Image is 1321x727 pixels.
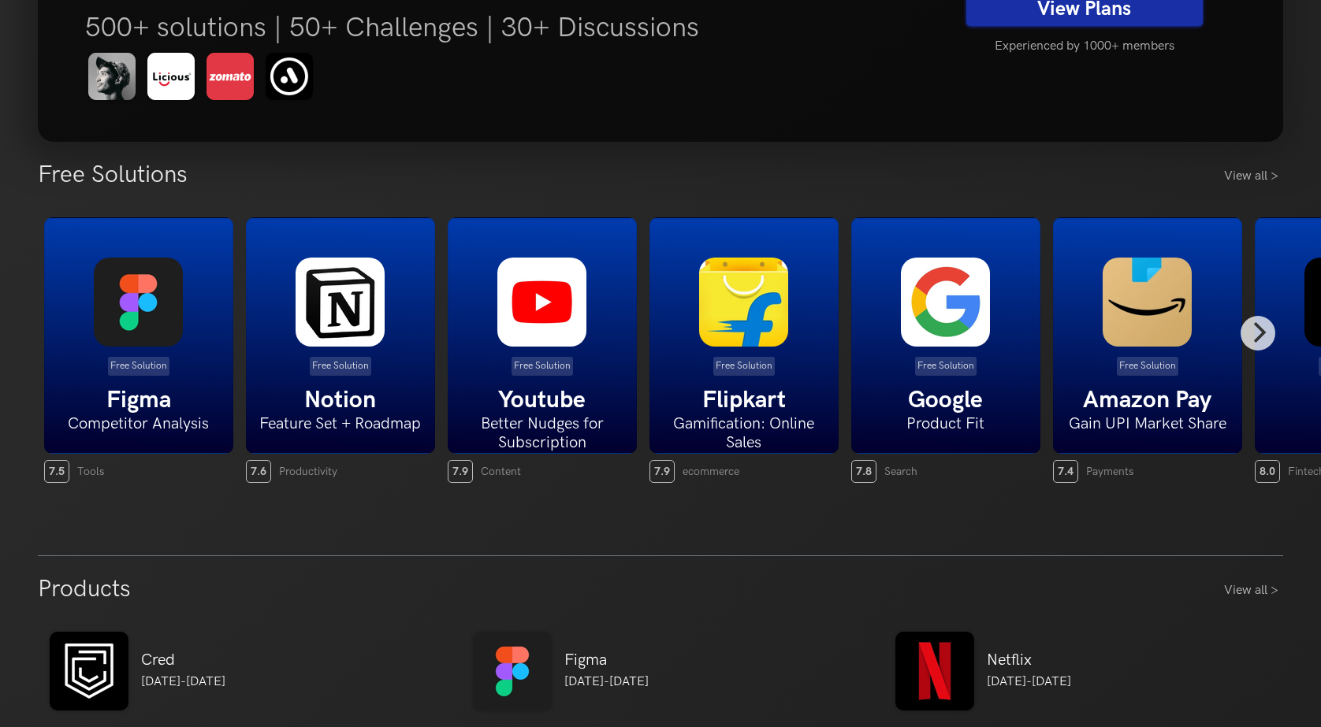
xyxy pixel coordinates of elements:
[564,673,649,692] p: [DATE]-[DATE]
[1255,460,1280,483] span: 8.0
[650,386,838,414] h5: Flipkart
[448,414,636,452] h6: Better Nudges for Subscription
[1053,460,1078,483] span: 7.4
[45,386,233,414] h5: Figma
[1054,386,1241,414] h5: Amazon Pay
[1241,316,1275,351] button: Next
[649,217,839,483] a: Free Solution Flipkart Gamification: Online Sales 7.9 ecommerce
[1224,167,1283,186] a: View all >
[44,217,233,483] a: Free Solution Figma Competitor Analysis 7.5 Tools
[141,673,225,692] p: [DATE]-[DATE]
[38,161,188,189] h3: Free Solutions
[895,632,974,710] img: Netflix logo
[141,651,225,670] h5: Cred
[247,414,434,433] h6: Feature Set + Roadmap
[448,217,637,483] a: Free Solution Youtube Better Nudges for Subscription 7.9 Content
[77,465,104,478] span: Tools
[915,357,977,376] p: Free Solution
[246,460,271,483] span: 7.6
[45,414,233,433] h6: Competitor Analysis
[564,651,649,670] h5: Figma
[461,619,660,723] a: Figma logo Figma [DATE]-[DATE]
[473,632,552,710] img: Figma logo
[512,357,573,376] p: Free Solution
[310,357,371,376] p: Free Solution
[1054,414,1241,433] h6: Gain UPI Market Share
[247,386,434,414] h5: Notion
[85,50,322,104] img: eldorado-banner-1.png
[1117,357,1178,376] p: Free Solution
[966,30,1203,63] h5: Experienced by 1000+ members
[650,414,838,452] h6: Gamification: Online Sales
[1086,465,1133,478] span: Payments
[649,460,675,483] span: 7.9
[481,465,521,478] span: Content
[851,217,1040,483] a: Free Solution Google Product Fit 7.8 Search
[38,619,237,723] a: Cred logo Cred [DATE]-[DATE]
[713,357,775,376] p: Free Solution
[884,619,1083,723] a: Netflix logo Netflix [DATE]-[DATE]
[246,217,435,483] a: Free Solution Notion Feature Set + Roadmap 7.6 Productivity
[884,465,917,478] span: Search
[851,460,876,483] span: 7.8
[987,673,1071,692] p: [DATE]-[DATE]
[852,386,1040,414] h5: Google
[50,632,128,710] img: Cred logo
[1224,581,1283,600] a: View all >
[279,465,337,478] span: Productivity
[38,575,131,603] h3: Products
[1053,217,1242,483] a: Free Solution Amazon Pay Gain UPI Market Share 7.4 Payments
[85,11,943,44] h5: 500+ solutions | 50+ Challenges | 30+ Discussions
[448,386,636,414] h5: Youtube
[448,460,473,483] span: 7.9
[108,357,169,376] p: Free Solution
[44,460,69,483] span: 7.5
[852,414,1040,433] h6: Product Fit
[683,465,739,478] span: ecommerce
[987,651,1071,670] h5: Netflix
